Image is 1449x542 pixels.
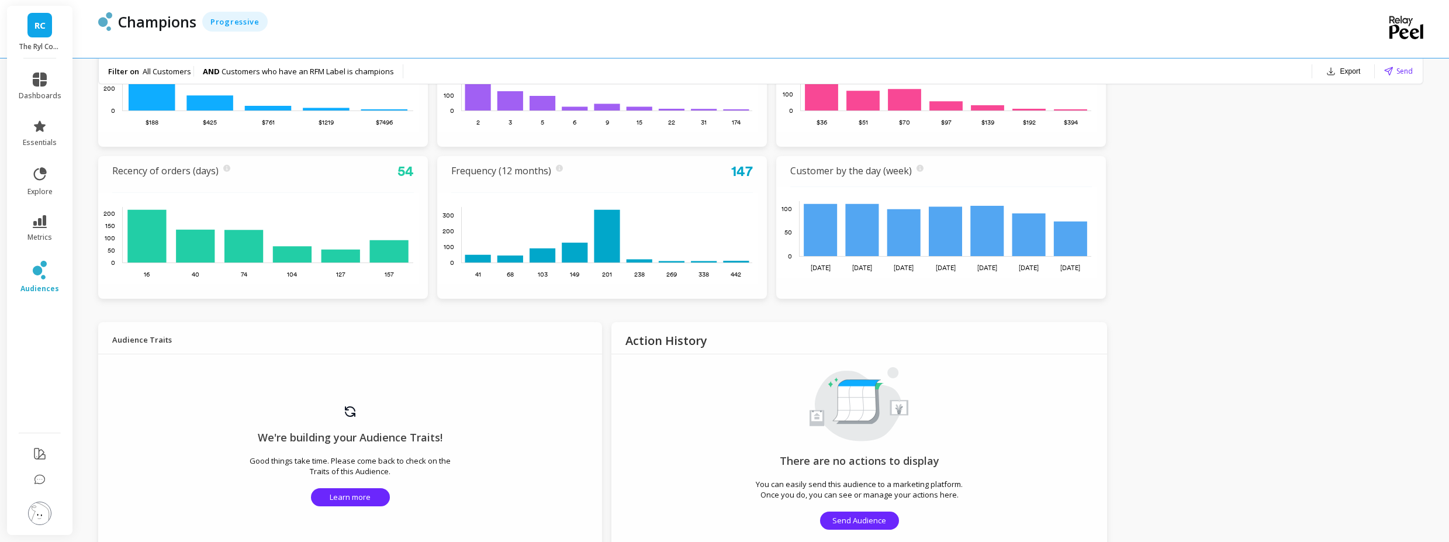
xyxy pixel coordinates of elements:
span: All Customers [143,66,191,77]
button: Send [1384,65,1413,77]
p: We're building your Audience Traits! [112,430,588,445]
a: 54 [397,163,414,179]
span: Send [1396,65,1413,77]
p: Action History [625,330,707,346]
p: There are no actions to display [639,454,1079,468]
span: Send Audience [832,515,886,526]
button: Learn more [311,488,390,506]
img: Empty Goal [810,367,909,442]
a: Customer by the day (week) [790,164,912,177]
p: Champions [118,12,196,32]
a: Recency of orders (days) [112,164,219,177]
span: Learn more [330,492,371,503]
span: explore [27,187,53,196]
img: Empty Goal [343,405,357,419]
button: Send Audience [820,512,899,530]
button: Export [1322,63,1365,80]
a: 147 [731,163,753,179]
p: Good things take time. Please come back to check on the Traits of this Audience. [243,455,458,477]
p: The Ryl Company™ [19,42,61,51]
a: Frequency (12 months) [451,164,551,177]
img: profile picture [28,502,51,525]
p: You can easily send this audience to a marketing platform. Once you do, you can see or manage you... [752,479,967,500]
span: RC [34,19,46,32]
span: essentials [23,138,57,147]
img: header icon [98,12,112,31]
div: Progressive [202,12,268,32]
span: metrics [27,233,52,242]
strong: AND [203,66,222,77]
span: Customers who have an RFM Label is champions [222,66,394,77]
span: audiences [20,284,59,294]
p: Filter on [108,66,139,77]
span: dashboards [19,91,61,101]
label: Audience Traits [112,329,172,347]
